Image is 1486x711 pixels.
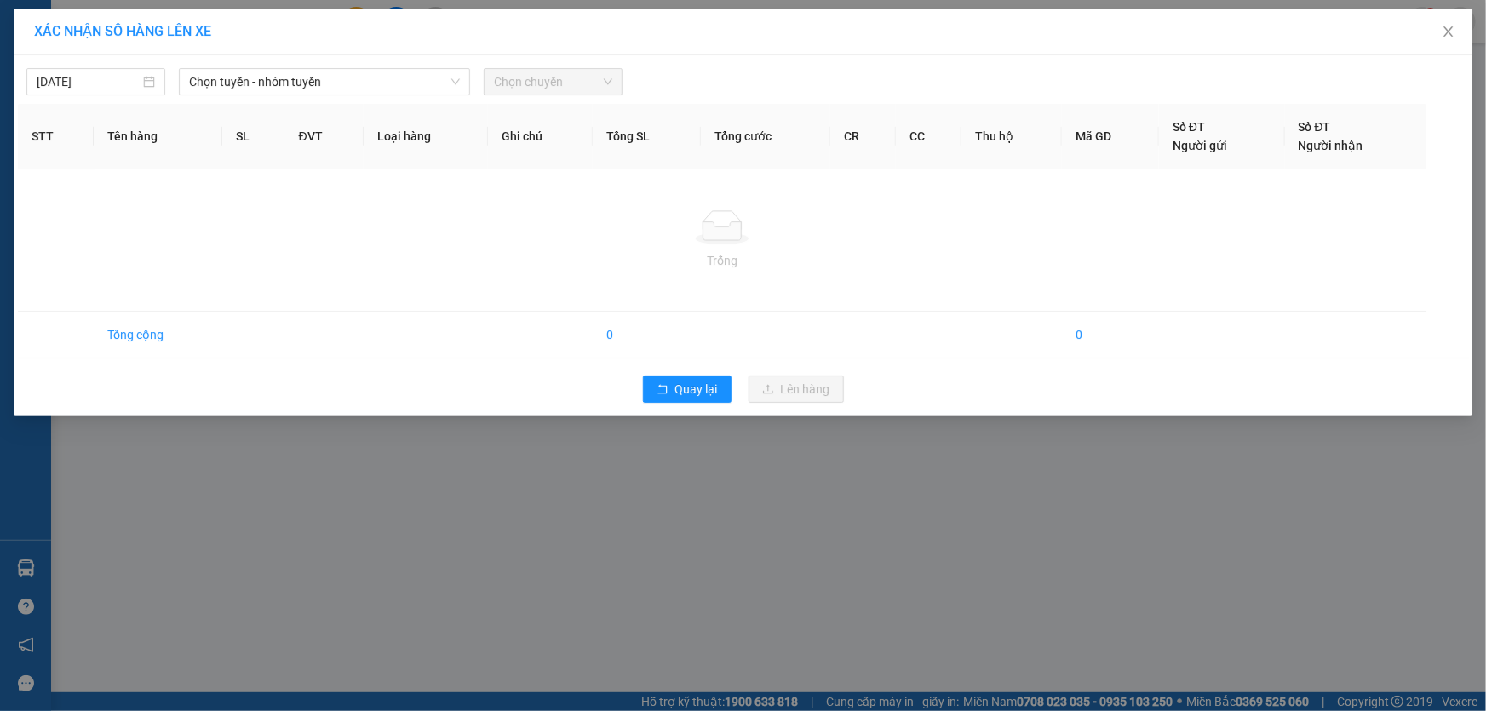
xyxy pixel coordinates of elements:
[18,104,94,169] th: STT
[34,23,211,39] span: XÁC NHẬN SỐ HÀNG LÊN XE
[222,104,285,169] th: SL
[364,104,488,169] th: Loại hàng
[1173,139,1227,152] span: Người gửi
[1062,104,1159,169] th: Mã GD
[701,104,830,169] th: Tổng cước
[1299,120,1331,134] span: Số ĐT
[657,383,668,397] span: rollback
[593,312,702,358] td: 0
[488,104,593,169] th: Ghi chú
[961,104,1062,169] th: Thu hộ
[643,376,732,403] button: rollbackQuay lại
[94,312,222,358] td: Tổng cộng
[896,104,961,169] th: CC
[1442,25,1455,38] span: close
[450,77,461,87] span: down
[189,69,460,95] span: Chọn tuyến - nhóm tuyến
[32,251,1413,270] div: Trống
[749,376,844,403] button: uploadLên hàng
[593,104,702,169] th: Tổng SL
[1299,139,1363,152] span: Người nhận
[94,104,222,169] th: Tên hàng
[675,380,718,399] span: Quay lại
[1062,312,1159,358] td: 0
[1173,120,1205,134] span: Số ĐT
[284,104,363,169] th: ĐVT
[830,104,896,169] th: CR
[494,69,612,95] span: Chọn chuyến
[37,72,140,91] input: 14/10/2025
[1425,9,1472,56] button: Close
